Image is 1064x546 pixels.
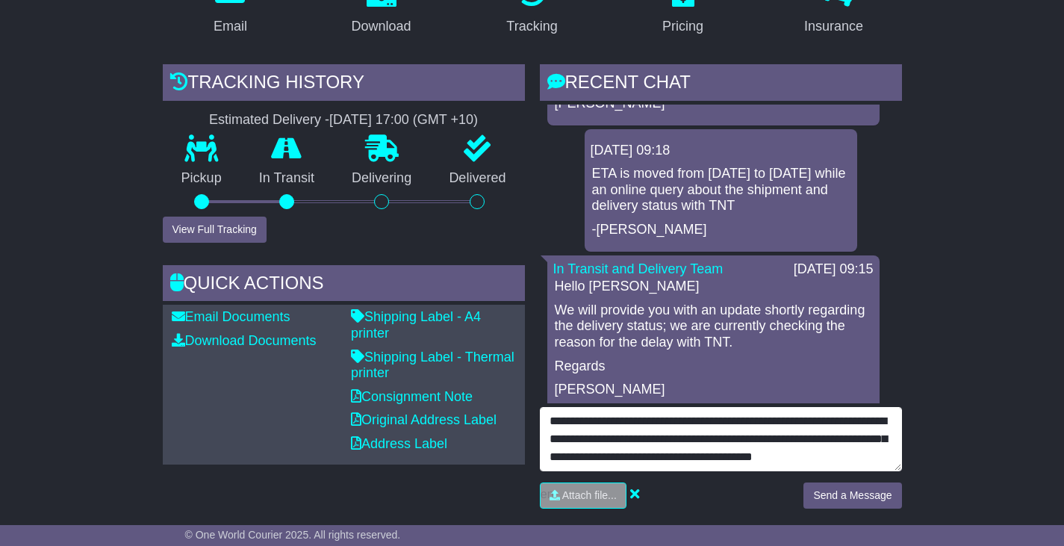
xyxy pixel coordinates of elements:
p: We will provide you with an update shortly regarding the delivery status; we are currently checki... [555,303,872,351]
p: Pickup [163,170,240,187]
a: Consignment Note [351,389,473,404]
div: Email [214,16,247,37]
div: Estimated Delivery - [163,112,525,128]
button: View Full Tracking [163,217,267,243]
a: Original Address Label [351,412,497,427]
button: Send a Message [803,483,901,509]
span: © One World Courier 2025. All rights reserved. [185,529,401,541]
a: In Transit and Delivery Team [553,261,724,276]
div: Tracking history [163,64,525,105]
a: Shipping Label - A4 printer [351,309,481,341]
div: Insurance [804,16,863,37]
p: Delivered [430,170,524,187]
p: [PERSON_NAME] [555,382,872,398]
div: Quick Actions [163,265,525,305]
a: Shipping Label - Thermal printer [351,350,514,381]
p: ETA is moved from [DATE] to [DATE] while an online query about the shipment and delivery status w... [592,166,850,214]
p: [PERSON_NAME] [555,96,872,112]
p: -[PERSON_NAME] [592,222,850,238]
p: Regards [555,359,872,375]
p: Hello [PERSON_NAME] [555,279,872,295]
div: [DATE] 09:15 [794,261,874,278]
p: In Transit [240,170,333,187]
a: Email Documents [172,309,290,324]
div: Tracking [506,16,557,37]
div: RECENT CHAT [540,64,902,105]
a: Download Documents [172,333,317,348]
div: [DATE] 09:18 [591,143,851,159]
p: Delivering [333,170,430,187]
a: Address Label [351,436,447,451]
div: Pricing [662,16,703,37]
div: [DATE] 17:00 (GMT +10) [329,112,478,128]
div: Download [351,16,411,37]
